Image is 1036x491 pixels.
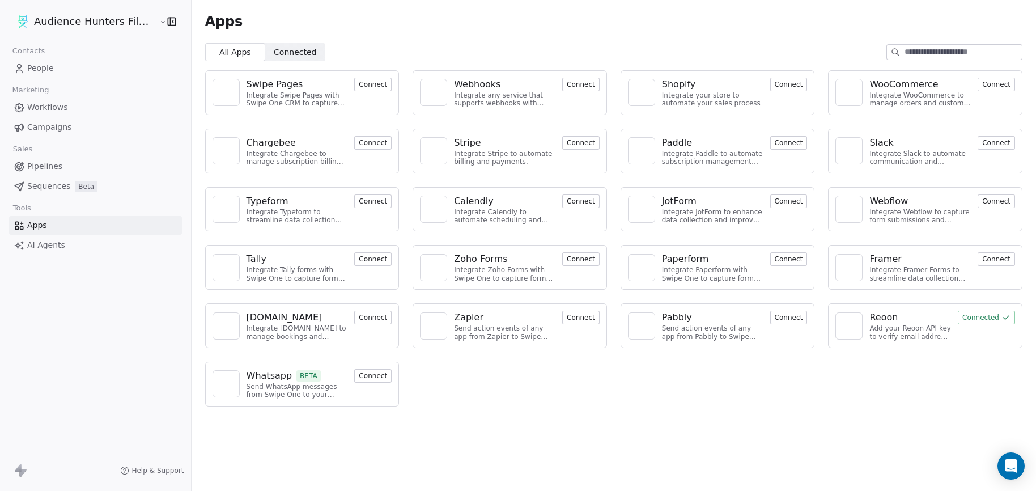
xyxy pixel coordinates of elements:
[869,150,971,166] div: Integrate Slack to automate communication and collaboration.
[131,466,184,475] span: Help & Support
[770,136,808,150] button: Connect
[869,208,971,225] div: Integrate Webflow to capture form submissions and automate customer engagement.
[247,194,288,208] div: Typeform
[869,252,901,266] div: Framer
[978,78,1015,91] button: Connect
[662,136,763,150] a: Paddle
[454,252,555,266] a: Zoho Forms
[27,239,65,251] span: AI Agents
[662,208,763,225] div: Integrate JotForm to enhance data collection and improve customer engagement.
[633,201,650,218] img: NA
[628,312,655,340] a: NA
[454,194,493,208] div: Calendly
[869,91,971,108] div: Integrate WooCommerce to manage orders and customer data
[247,369,348,383] a: WhatsappBETA
[835,196,863,223] a: NA
[247,311,348,324] a: [DOMAIN_NAME]
[662,266,763,282] div: Integrate Paperform with Swipe One to capture form submissions.
[8,141,37,158] span: Sales
[7,43,50,60] span: Contacts
[770,311,808,324] button: Connect
[562,196,600,206] a: Connect
[978,79,1015,90] a: Connect
[9,157,182,176] a: Pipelines
[869,136,893,150] div: Slack
[454,78,555,91] a: Webhooks
[662,252,763,266] a: Paperform
[978,253,1015,264] a: Connect
[247,150,348,166] div: Integrate Chargebee to manage subscription billing and customer data.
[213,196,240,223] a: NA
[16,15,29,28] img: AHFF%20symbol.png
[354,311,392,324] button: Connect
[218,201,235,218] img: NA
[247,91,348,108] div: Integrate Swipe Pages with Swipe One CRM to capture lead data.
[835,254,863,281] a: NA
[562,311,600,324] button: Connect
[247,383,348,399] div: Send WhatsApp messages from Swipe One to your customers
[420,254,447,281] a: NA
[770,79,808,90] a: Connect
[454,136,481,150] div: Stripe
[247,194,348,208] a: Typeform
[869,194,908,208] div: Webflow
[213,312,240,340] a: NA
[628,254,655,281] a: NA
[27,219,47,231] span: Apps
[770,196,808,206] a: Connect
[562,194,600,208] button: Connect
[27,160,62,172] span: Pipelines
[562,252,600,266] button: Connect
[420,312,447,340] a: NA
[454,136,555,150] a: Stripe
[633,84,650,101] img: NA
[770,253,808,264] a: Connect
[562,253,600,264] a: Connect
[218,375,235,392] img: NA
[354,137,392,148] a: Connect
[27,121,71,133] span: Campaigns
[869,194,971,208] a: Webflow
[628,196,655,223] a: NA
[662,311,763,324] a: Pabbly
[247,208,348,225] div: Integrate Typeform to streamline data collection and customer engagement.
[770,137,808,148] a: Connect
[354,370,392,381] a: Connect
[247,78,303,91] div: Swipe Pages
[425,142,442,159] img: NA
[247,252,348,266] a: Tally
[662,194,763,208] a: JotForm
[213,79,240,106] a: NA
[27,62,54,74] span: People
[247,324,348,341] div: Integrate [DOMAIN_NAME] to manage bookings and streamline scheduling.
[247,78,348,91] a: Swipe Pages
[247,252,266,266] div: Tally
[662,78,696,91] div: Shopify
[9,59,182,78] a: People
[978,252,1015,266] button: Connect
[662,324,763,341] div: Send action events of any app from Pabbly to Swipe One
[247,266,348,282] div: Integrate Tally forms with Swipe One to capture form data.
[562,137,600,148] a: Connect
[662,252,709,266] div: Paperform
[296,370,321,382] span: BETA
[958,312,1015,323] a: Connected
[425,84,442,101] img: NA
[9,98,182,117] a: Workflows
[27,180,70,192] span: Sequences
[247,369,292,383] div: Whatsapp
[354,79,392,90] a: Connect
[958,311,1015,324] button: Connected
[997,452,1025,480] div: Open Intercom Messenger
[770,194,808,208] button: Connect
[454,194,555,208] a: Calendly
[354,194,392,208] button: Connect
[454,91,555,108] div: Integrate any service that supports webhooks with Swipe One to capture and automate data workflows.
[27,101,68,113] span: Workflows
[218,259,235,276] img: NA
[354,312,392,323] a: Connect
[978,137,1015,148] a: Connect
[628,79,655,106] a: NA
[274,46,316,58] span: Connected
[562,78,600,91] button: Connect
